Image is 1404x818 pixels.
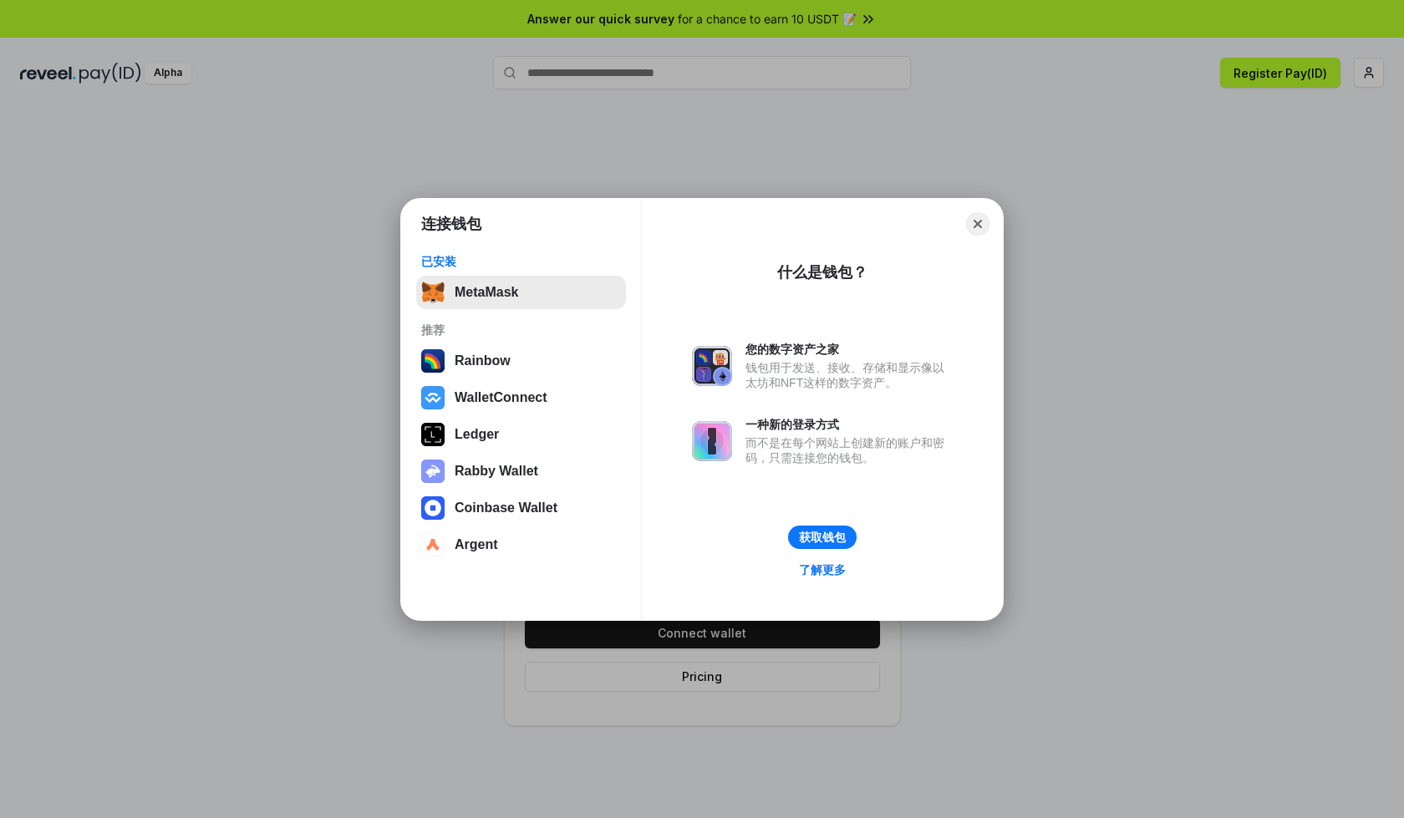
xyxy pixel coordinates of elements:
[455,427,499,442] div: Ledger
[421,349,445,373] img: svg+xml,%3Csvg%20width%3D%22120%22%20height%3D%22120%22%20viewBox%3D%220%200%20120%20120%22%20fil...
[416,344,626,378] button: Rainbow
[745,342,953,357] div: 您的数字资产之家
[421,386,445,409] img: svg+xml,%3Csvg%20width%3D%2228%22%20height%3D%2228%22%20viewBox%3D%220%200%2028%2028%22%20fill%3D...
[416,418,626,451] button: Ledger
[799,530,846,545] div: 获取钱包
[421,423,445,446] img: svg+xml,%3Csvg%20xmlns%3D%22http%3A%2F%2Fwww.w3.org%2F2000%2Fsvg%22%20width%3D%2228%22%20height%3...
[799,562,846,577] div: 了解更多
[745,417,953,432] div: 一种新的登录方式
[455,353,511,368] div: Rainbow
[421,281,445,304] img: svg+xml,%3Csvg%20fill%3D%22none%22%20height%3D%2233%22%20viewBox%3D%220%200%2035%2033%22%20width%...
[692,346,732,386] img: svg+xml,%3Csvg%20xmlns%3D%22http%3A%2F%2Fwww.w3.org%2F2000%2Fsvg%22%20fill%3D%22none%22%20viewBox...
[692,421,732,461] img: svg+xml,%3Csvg%20xmlns%3D%22http%3A%2F%2Fwww.w3.org%2F2000%2Fsvg%22%20fill%3D%22none%22%20viewBox...
[745,360,953,390] div: 钱包用于发送、接收、存储和显示像以太坊和NFT这样的数字资产。
[777,262,867,282] div: 什么是钱包？
[416,455,626,488] button: Rabby Wallet
[421,496,445,520] img: svg+xml,%3Csvg%20width%3D%2228%22%20height%3D%2228%22%20viewBox%3D%220%200%2028%2028%22%20fill%3D...
[455,500,557,516] div: Coinbase Wallet
[455,464,538,479] div: Rabby Wallet
[416,381,626,414] button: WalletConnect
[421,254,621,269] div: 已安装
[789,559,856,581] a: 了解更多
[788,526,857,549] button: 获取钱包
[416,528,626,561] button: Argent
[745,435,953,465] div: 而不是在每个网站上创建新的账户和密码，只需连接您的钱包。
[421,460,445,483] img: svg+xml,%3Csvg%20xmlns%3D%22http%3A%2F%2Fwww.w3.org%2F2000%2Fsvg%22%20fill%3D%22none%22%20viewBox...
[416,491,626,525] button: Coinbase Wallet
[455,285,518,300] div: MetaMask
[966,212,989,236] button: Close
[416,276,626,309] button: MetaMask
[455,390,547,405] div: WalletConnect
[421,323,621,338] div: 推荐
[421,214,481,234] h1: 连接钱包
[421,533,445,556] img: svg+xml,%3Csvg%20width%3D%2228%22%20height%3D%2228%22%20viewBox%3D%220%200%2028%2028%22%20fill%3D...
[455,537,498,552] div: Argent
